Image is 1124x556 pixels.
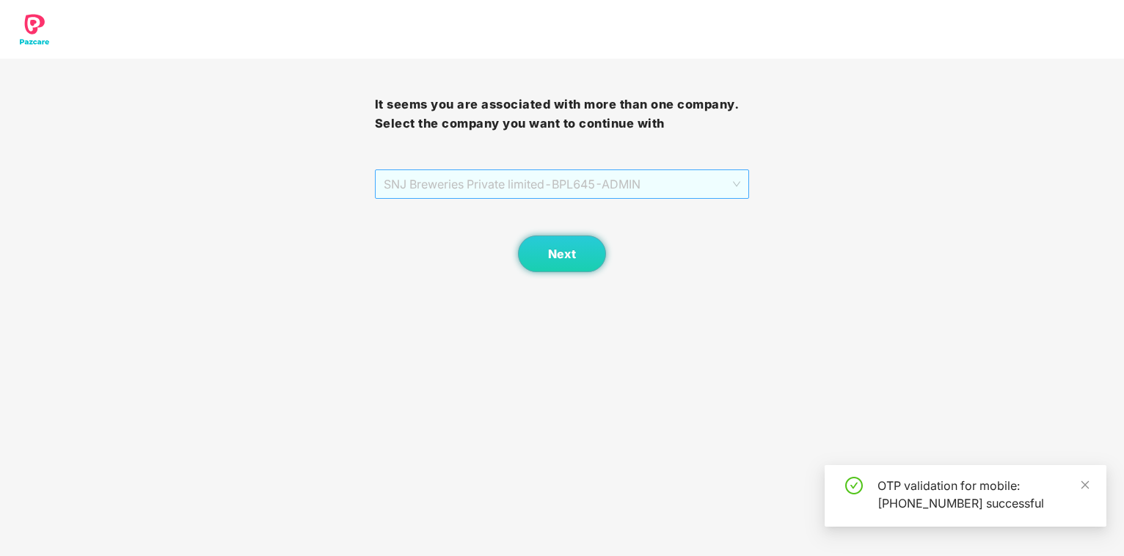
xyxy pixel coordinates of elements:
span: check-circle [845,477,863,494]
div: OTP validation for mobile: [PHONE_NUMBER] successful [877,477,1089,512]
h3: It seems you are associated with more than one company. Select the company you want to continue with [375,95,750,133]
span: Next [548,247,576,261]
span: close [1080,480,1090,490]
span: SNJ Breweries Private limited - BPL645 - ADMIN [384,170,741,198]
button: Next [518,235,606,272]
